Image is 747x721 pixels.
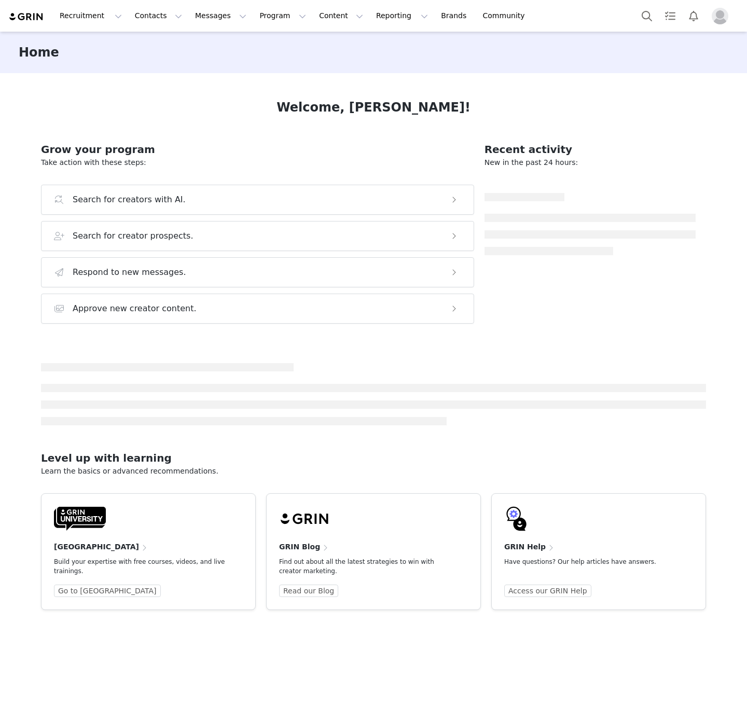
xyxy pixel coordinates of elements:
[73,302,197,315] h3: Approve new creator content.
[504,506,529,531] img: GRIN-help-icon.svg
[279,506,331,531] img: grin-logo-black.svg
[279,585,338,597] a: Read our Blog
[41,221,474,251] button: Search for creator prospects.
[54,557,226,576] p: Build your expertise with free courses, videos, and live trainings.
[53,4,128,27] button: Recruitment
[279,542,320,552] h4: GRIN Blog
[8,12,45,22] img: grin logo
[189,4,253,27] button: Messages
[485,157,696,168] p: New in the past 24 hours:
[485,142,696,157] h2: Recent activity
[41,185,474,215] button: Search for creators with AI.
[41,450,706,466] h2: Level up with learning
[73,266,186,279] h3: Respond to new messages.
[19,43,59,62] h3: Home
[659,4,682,27] a: Tasks
[504,585,591,597] a: Access our GRIN Help
[706,8,739,24] button: Profile
[129,4,188,27] button: Contacts
[54,506,106,531] img: GRIN-University-Logo-Black.svg
[279,557,451,576] p: Find out about all the latest strategies to win with creator marketing.
[73,230,193,242] h3: Search for creator prospects.
[370,4,434,27] button: Reporting
[54,585,161,597] a: Go to [GEOGRAPHIC_DATA]
[253,4,312,27] button: Program
[41,294,474,324] button: Approve new creator content.
[477,4,536,27] a: Community
[313,4,369,27] button: Content
[41,157,474,168] p: Take action with these steps:
[41,466,706,477] p: Learn the basics or advanced recommendations.
[41,257,474,287] button: Respond to new messages.
[276,98,471,117] h1: Welcome, [PERSON_NAME]!
[504,557,676,566] p: Have questions? Our help articles have answers.
[54,542,139,552] h4: [GEOGRAPHIC_DATA]
[504,542,546,552] h4: GRIN Help
[41,142,474,157] h2: Grow your program
[435,4,476,27] a: Brands
[73,193,186,206] h3: Search for creators with AI.
[712,8,728,24] img: placeholder-profile.jpg
[635,4,658,27] button: Search
[682,4,705,27] button: Notifications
